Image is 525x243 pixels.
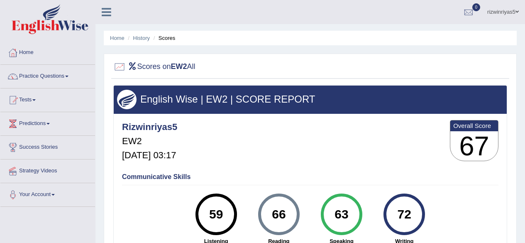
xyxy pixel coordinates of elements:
[0,183,95,204] a: Your Account
[113,61,195,73] h2: Scores on All
[450,131,498,161] h3: 67
[326,197,357,232] div: 63
[117,90,137,109] img: wings.png
[133,35,150,41] a: History
[0,41,95,62] a: Home
[389,197,420,232] div: 72
[0,88,95,109] a: Tests
[117,94,503,105] h3: English Wise | EW2 | SCORE REPORT
[472,3,481,11] span: 0
[122,122,177,132] h4: Rizwinriyas5
[122,173,498,181] h4: Communicative Skills
[201,197,231,232] div: 59
[453,122,495,129] b: Overall Score
[0,160,95,180] a: Strategy Videos
[110,35,125,41] a: Home
[0,112,95,133] a: Predictions
[264,197,294,232] div: 66
[122,150,177,160] h5: [DATE] 03:17
[171,62,187,71] b: EW2
[122,136,177,146] h5: EW2
[0,65,95,86] a: Practice Questions
[151,34,176,42] li: Scores
[0,136,95,157] a: Success Stories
